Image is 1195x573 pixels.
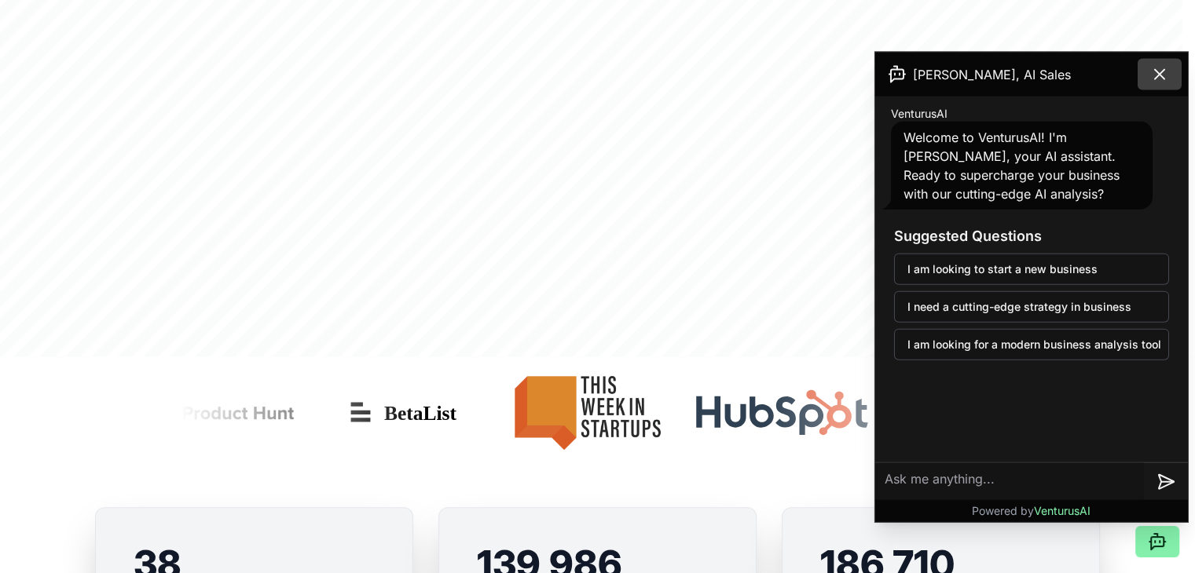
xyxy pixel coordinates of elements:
span: Welcome to VenturusAI! I'm [PERSON_NAME], your AI assistant. Ready to supercharge your business w... [904,130,1120,202]
span: [PERSON_NAME], AI Sales [913,65,1071,84]
button: I am looking to start a new business [894,254,1169,285]
p: Powered by [972,503,1091,519]
button: I need a cutting-edge strategy in business [894,291,1169,323]
img: Hubspot [695,389,867,436]
h3: Suggested Questions [894,225,1169,247]
span: VenturusAI [891,106,948,122]
span: VenturusAI [1034,504,1091,517]
img: Betalist [336,389,478,436]
img: This Week in Startups [490,363,682,463]
button: I am looking for a modern business analysis tool [894,329,1169,360]
img: Product Hunt [100,363,324,463]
